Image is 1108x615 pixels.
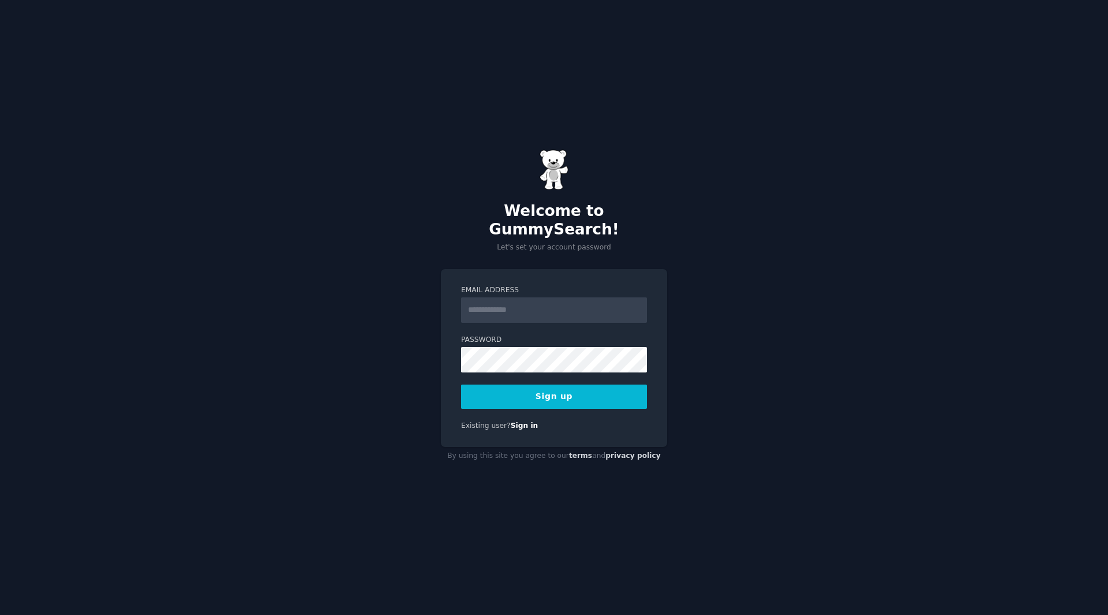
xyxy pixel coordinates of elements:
button: Sign up [461,385,647,409]
label: Email Address [461,285,647,296]
img: Gummy Bear [540,150,568,190]
div: By using this site you agree to our and [441,447,667,465]
h2: Welcome to GummySearch! [441,202,667,238]
p: Let's set your account password [441,243,667,253]
label: Password [461,335,647,345]
a: privacy policy [605,452,661,460]
a: Sign in [511,422,538,430]
span: Existing user? [461,422,511,430]
a: terms [569,452,592,460]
